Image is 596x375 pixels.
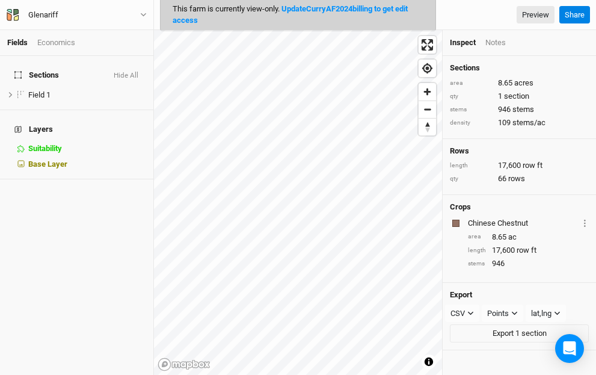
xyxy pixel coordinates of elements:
[450,63,589,73] h4: Sections
[113,72,139,80] button: Hide All
[468,258,589,269] div: 946
[14,70,59,80] span: Sections
[419,118,436,135] button: Reset bearing to north
[37,37,75,48] div: Economics
[517,245,536,256] span: row ft
[450,37,476,48] div: Inspect
[508,232,517,243] span: ac
[425,355,432,368] span: Toggle attribution
[531,308,551,320] div: lat,lng
[581,216,589,230] button: Crop Usage
[450,175,492,184] div: qty
[173,4,408,24] span: This farm is currently view-only.
[450,161,492,170] div: length
[450,308,465,320] div: CSV
[445,305,479,323] button: CSV
[419,36,436,54] button: Enter fullscreen
[450,146,589,156] h4: Rows
[28,9,58,21] div: Glenariff
[28,144,146,153] div: Suitability
[450,104,589,115] div: 946
[468,232,589,243] div: 8.65
[7,38,28,47] a: Fields
[468,232,486,241] div: area
[487,308,509,320] div: Points
[468,246,486,255] div: length
[154,30,442,375] canvas: Map
[468,218,579,229] div: Chinese Chestnut
[485,37,506,48] div: Notes
[482,305,523,323] button: Points
[6,8,147,22] button: Glenariff
[468,245,589,256] div: 17,600
[468,259,486,268] div: stems
[526,305,566,323] button: lat,lng
[173,4,408,24] a: UpdateCurryAF2024billing to get edit access
[419,101,436,118] span: Zoom out
[28,160,146,169] div: Base Layer
[450,290,589,300] h4: Export
[450,119,492,128] div: density
[517,6,555,24] a: Preview
[450,173,589,184] div: 66
[419,83,436,101] button: Zoom in
[514,78,533,88] span: acres
[450,79,492,88] div: area
[28,90,146,100] div: Field 1
[450,202,471,212] h4: Crops
[28,90,51,99] span: Field 1
[450,105,492,114] div: stems
[450,91,589,102] div: 1
[504,91,529,102] span: section
[450,78,589,88] div: 8.65
[419,101,436,118] button: Zoom out
[512,104,534,115] span: stems
[559,6,590,24] button: Share
[450,117,589,128] div: 109
[512,117,545,128] span: stems/ac
[555,334,584,363] div: Open Intercom Messenger
[450,92,492,101] div: qty
[7,117,146,141] h4: Layers
[419,60,436,77] button: Find my location
[28,144,62,153] span: Suitability
[523,160,542,171] span: row ft
[508,173,525,184] span: rows
[28,160,67,169] span: Base Layer
[450,324,589,342] button: Export 1 section
[158,358,210,371] a: Mapbox logo
[450,160,589,171] div: 17,600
